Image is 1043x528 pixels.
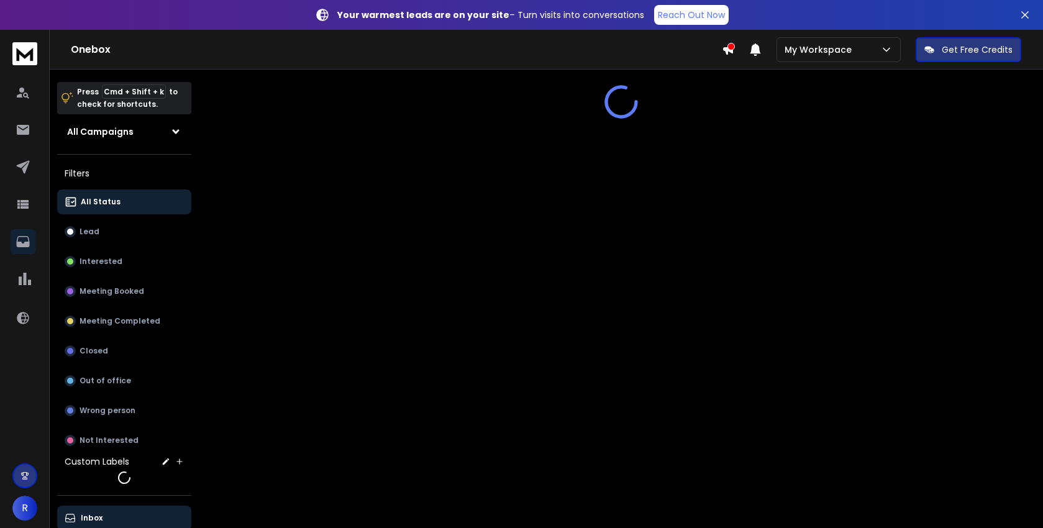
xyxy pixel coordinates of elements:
p: Interested [80,257,122,266]
button: Out of office [57,368,191,393]
p: Lead [80,227,99,237]
button: Meeting Completed [57,309,191,334]
p: Meeting Booked [80,286,144,296]
p: Press to check for shortcuts. [77,86,178,111]
p: Out of office [80,376,131,386]
p: Meeting Completed [80,316,160,326]
img: logo [12,42,37,65]
button: Meeting Booked [57,279,191,304]
button: Get Free Credits [916,37,1021,62]
h3: Custom Labels [65,455,129,468]
h3: Filters [57,165,191,182]
button: Lead [57,219,191,244]
a: Reach Out Now [654,5,729,25]
button: R [12,496,37,521]
p: Reach Out Now [658,9,725,21]
h1: Onebox [71,42,722,57]
p: Closed [80,346,108,356]
button: Interested [57,249,191,274]
button: Closed [57,339,191,363]
h1: All Campaigns [67,125,134,138]
p: All Status [81,197,121,207]
button: Not Interested [57,428,191,453]
button: All Status [57,189,191,214]
strong: Your warmest leads are on your site [337,9,509,21]
p: – Turn visits into conversations [337,9,644,21]
p: Inbox [81,513,102,523]
p: Get Free Credits [942,43,1013,56]
p: Wrong person [80,406,135,416]
p: Not Interested [80,435,139,445]
button: Wrong person [57,398,191,423]
button: All Campaigns [57,119,191,144]
span: Cmd + Shift + k [102,84,166,99]
p: My Workspace [785,43,857,56]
